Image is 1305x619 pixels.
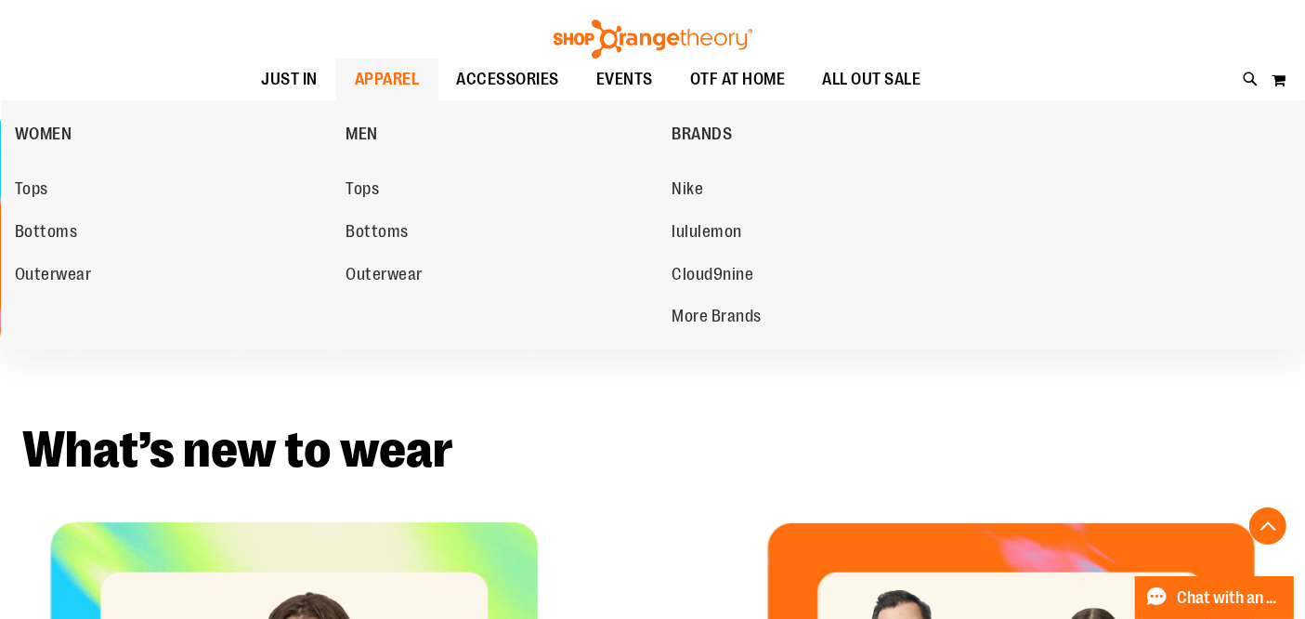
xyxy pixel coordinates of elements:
span: Nike [672,179,704,203]
span: More Brands [672,307,763,330]
span: WOMEN [15,125,72,148]
span: ALL OUT SALE [823,59,921,100]
span: BRANDS [672,125,733,148]
span: OTF AT HOME [690,59,786,100]
img: Shop Orangetheory [551,20,755,59]
span: ACCESSORIES [457,59,560,100]
span: APPAREL [355,59,420,100]
span: Chat with an Expert [1178,589,1283,607]
span: Outerwear [15,265,92,288]
span: lululemon [672,222,743,245]
h2: What’s new to wear [22,425,1283,476]
span: JUST IN [262,59,319,100]
span: Bottoms [346,222,409,245]
button: Chat with an Expert [1135,576,1295,619]
span: Outerwear [346,265,423,288]
span: Cloud9nine [672,265,754,288]
span: Tops [15,179,48,203]
span: MEN [346,125,378,148]
span: Tops [346,179,379,203]
button: Back To Top [1249,507,1286,545]
span: Bottoms [15,222,78,245]
span: EVENTS [596,59,653,100]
